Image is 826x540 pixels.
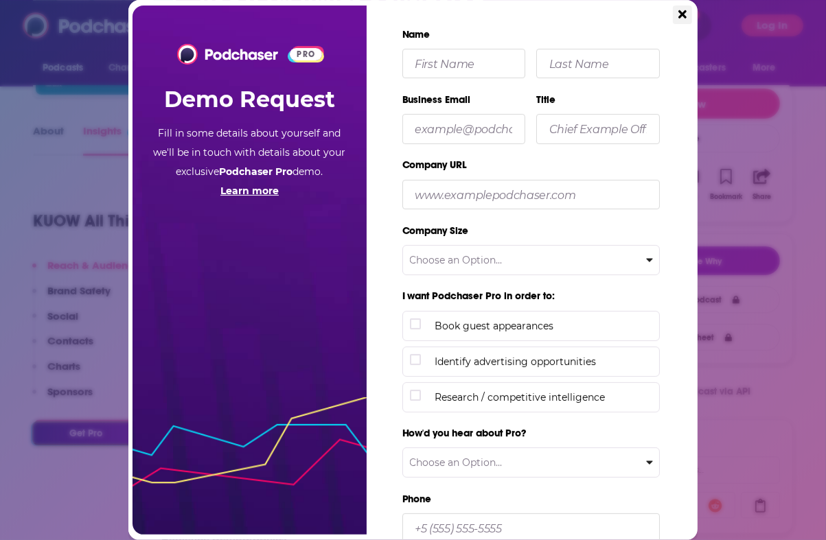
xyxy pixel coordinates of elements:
[177,44,323,64] a: Podchaser Logo PRO
[402,421,667,447] label: How'd you hear about Pro?
[435,354,652,369] span: Identify advertising opportunities
[673,5,692,24] button: Close
[153,124,347,200] p: Fill in some details about yourself and we'll be in touch with details about your exclusive demo.
[402,218,660,245] label: Company Size
[536,87,660,114] label: Title
[177,44,279,64] img: Podchaser - Follow, Share and Rate Podcasts
[402,22,667,49] label: Name
[536,114,660,143] input: Chief Example Officer
[402,284,667,311] label: I want Podchaser Pro in order to:
[536,49,660,78] input: Last Name
[402,49,526,78] input: First Name
[435,318,652,333] span: Book guest appearances
[164,75,335,124] h2: Demo Request
[290,48,322,60] span: PRO
[402,114,526,143] input: example@podchaser.com
[402,486,660,513] label: Phone
[177,47,279,60] a: Podchaser - Follow, Share and Rate Podcasts
[402,180,660,209] input: www.examplepodchaser.com
[402,87,526,114] label: Business Email
[435,390,652,405] span: Research / competitive intelligence
[220,185,279,197] a: Learn more
[220,165,293,178] b: Podchaser Pro
[402,152,660,179] label: Company URL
